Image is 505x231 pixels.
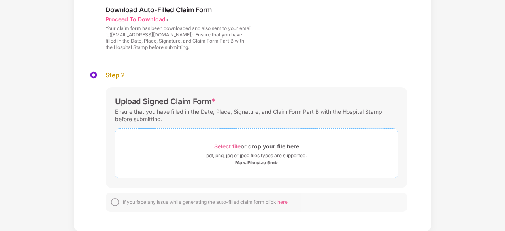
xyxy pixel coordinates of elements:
img: svg+xml;base64,PHN2ZyBpZD0iSW5mb18tXzMyeDMyIiBkYXRhLW5hbWU9IkluZm8gLSAzMngzMiIgeG1sbnM9Imh0dHA6Ly... [110,197,120,207]
span: here [277,199,288,205]
span: Select fileor drop your file herepdf, png, jpg or jpeg files types are supported.Max. File size 5mb [115,135,398,172]
div: pdf, png, jpg or jpeg files types are supported. [206,152,307,160]
span: Select file [214,143,241,150]
span: > [166,17,169,23]
div: Proceed To Download [106,15,166,23]
div: Step 2 [106,71,407,79]
div: Ensure that you have filled in the Date, Place, Signature, and Claim Form Part B with the Hospita... [115,106,398,124]
div: Max. File size 5mb [235,160,278,166]
div: Upload Signed Claim Form [115,97,216,106]
div: Download Auto-Filled Claim Form [106,6,252,14]
div: Your claim form has been downloaded and also sent to your email id([EMAIL_ADDRESS][DOMAIN_NAME]).... [106,25,252,51]
img: svg+xml;base64,PHN2ZyBpZD0iU3RlcC1BY3RpdmUtMzJ4MzIiIHhtbG5zPSJodHRwOi8vd3d3LnczLm9yZy8yMDAwL3N2Zy... [90,71,98,79]
div: If you face any issue while generating the auto-filled claim form click [123,199,288,205]
div: or drop your file here [214,141,299,152]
